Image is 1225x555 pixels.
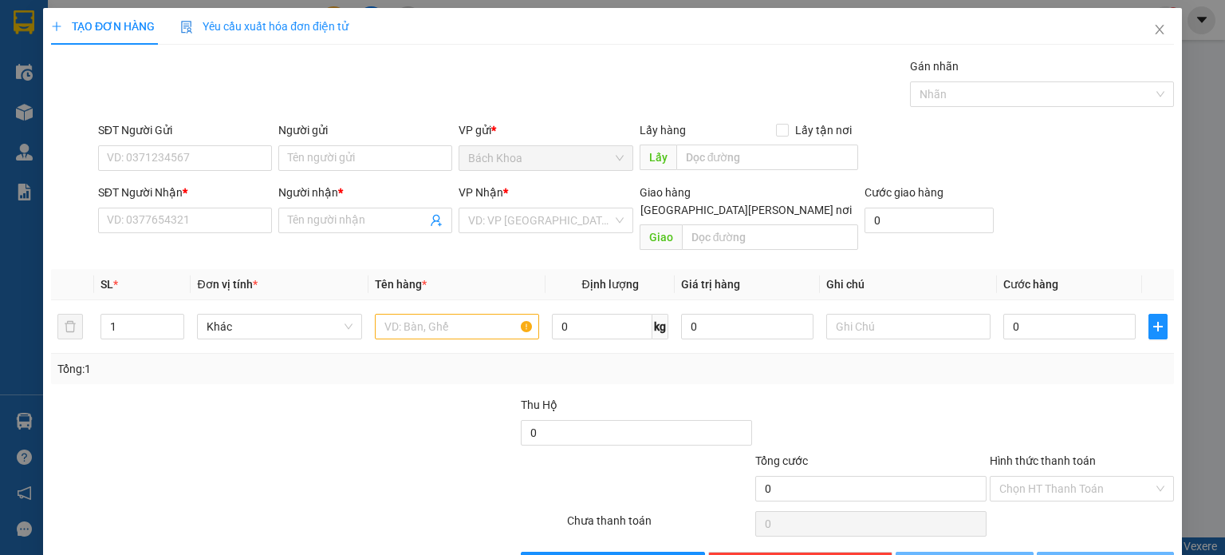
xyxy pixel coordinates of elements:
[98,184,272,201] div: SĐT Người Nhận
[565,512,753,540] div: Chưa thanh toán
[681,278,740,291] span: Giá trị hàng
[375,314,539,339] input: VD: Bàn, Ghế
[910,60,959,73] label: Gán nhãn
[278,184,452,201] div: Người nhận
[652,314,668,339] span: kg
[180,21,193,34] img: icon
[100,278,113,291] span: SL
[1003,278,1058,291] span: Cước hàng
[468,146,623,170] span: Bách Khoa
[180,20,349,33] span: Yêu cầu xuất hóa đơn điện tử
[197,278,257,291] span: Đơn vị tính
[459,121,632,139] div: VP gửi
[278,121,452,139] div: Người gửi
[681,314,813,339] input: 0
[681,224,858,250] input: Dọc đường
[789,121,858,139] span: Lấy tận nơi
[98,121,272,139] div: SĐT Người Gửi
[820,269,997,300] th: Ghi chú
[375,278,427,291] span: Tên hàng
[865,186,943,199] label: Cước giao hàng
[639,145,676,170] span: Lấy
[990,454,1096,467] label: Hình thức thanh toán
[634,201,858,219] span: [GEOGRAPHIC_DATA][PERSON_NAME] nơi
[639,224,681,250] span: Giao
[1137,8,1182,53] button: Close
[51,20,155,33] span: TẠO ĐƠN HÀNG
[1148,314,1168,339] button: plus
[57,314,83,339] button: delete
[430,214,443,227] span: user-add
[520,398,557,411] span: Thu Hộ
[826,314,991,339] input: Ghi Chú
[459,186,503,199] span: VP Nhận
[1149,320,1167,333] span: plus
[676,145,858,170] input: Dọc đường
[1153,23,1166,36] span: close
[639,124,685,137] span: Lấy hàng
[51,21,62,32] span: plus
[755,454,808,467] span: Tổng cước
[57,360,474,378] div: Tổng: 1
[581,278,638,291] span: Định lượng
[865,208,994,233] input: Cước giao hàng
[207,315,352,339] span: Khác
[639,186,690,199] span: Giao hàng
